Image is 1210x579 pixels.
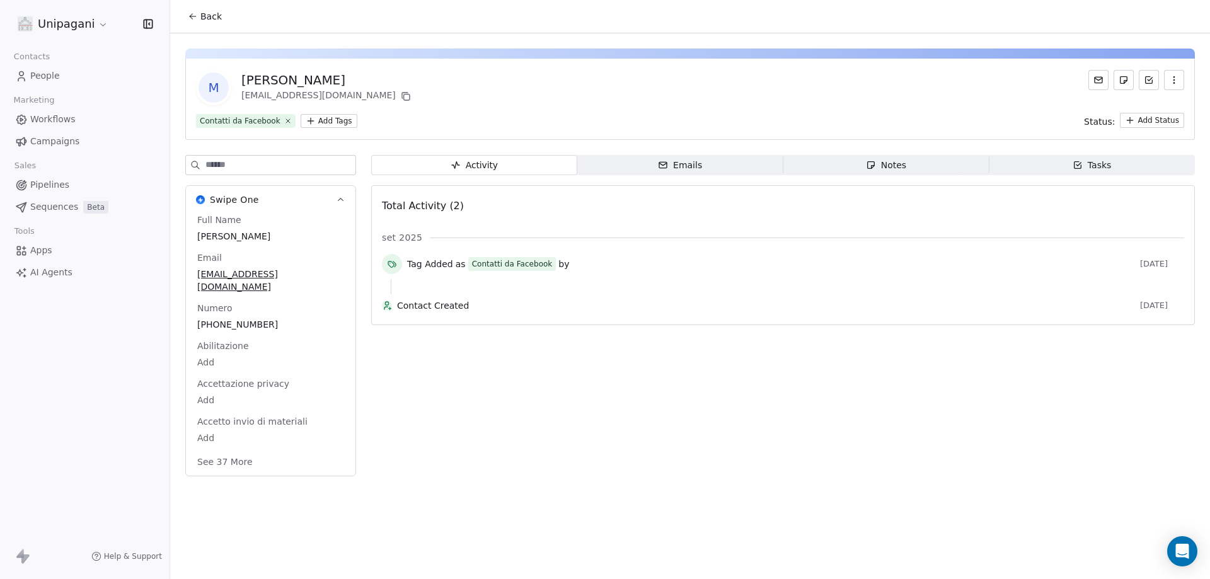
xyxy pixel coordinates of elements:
a: People [10,66,159,86]
span: [EMAIL_ADDRESS][DOMAIN_NAME] [197,268,344,293]
div: [PERSON_NAME] [241,71,413,89]
span: Full Name [195,214,244,226]
div: Emails [658,159,702,172]
span: Email [195,251,224,264]
span: Campaigns [30,135,79,148]
div: Swipe OneSwipe One [186,214,355,476]
span: Accetto invio di materiali [195,415,310,428]
span: set 2025 [382,231,422,244]
span: [PHONE_NUMBER] [197,318,344,331]
a: SequencesBeta [10,197,159,217]
a: Help & Support [91,551,162,561]
span: Sales [9,156,42,175]
span: Numero [195,302,235,314]
span: Workflows [30,113,76,126]
span: Total Activity (2) [382,200,464,212]
div: Tasks [1073,159,1112,172]
span: Back [200,10,222,23]
span: Add [197,432,344,444]
a: AI Agents [10,262,159,283]
span: M [199,72,229,103]
img: logo%20unipagani.png [18,16,33,32]
span: by [558,258,569,270]
span: Add [197,356,344,369]
button: Swipe OneSwipe One [186,186,355,214]
div: Contatti da Facebook [472,258,553,270]
span: AI Agents [30,266,72,279]
span: Tag Added [407,258,453,270]
a: Workflows [10,109,159,130]
img: Swipe One [196,195,205,204]
span: Apps [30,244,52,257]
span: Marketing [8,91,60,110]
button: Back [180,5,229,28]
span: as [456,258,466,270]
button: See 37 More [190,450,260,473]
span: Beta [83,201,108,214]
span: Tools [9,222,40,241]
button: Add Tags [301,114,357,128]
button: Add Status [1120,113,1184,128]
span: Abilitazione [195,340,251,352]
span: Sequences [30,200,78,214]
span: [DATE] [1140,259,1184,269]
span: Swipe One [210,193,259,206]
div: Contatti da Facebook [200,115,280,127]
a: Pipelines [10,175,159,195]
span: Unipagani [38,16,95,32]
span: Status: [1084,115,1115,128]
span: Accettazione privacy [195,377,292,390]
a: Campaigns [10,131,159,152]
div: Open Intercom Messenger [1167,536,1197,566]
span: Contact Created [397,299,1135,312]
span: Pipelines [30,178,69,192]
span: Add [197,394,344,406]
a: Apps [10,240,159,261]
span: [PERSON_NAME] [197,230,344,243]
span: Help & Support [104,551,162,561]
span: [DATE] [1140,301,1184,311]
div: [EMAIL_ADDRESS][DOMAIN_NAME] [241,89,413,104]
span: People [30,69,60,83]
div: Notes [866,159,906,172]
button: Unipagani [15,13,111,35]
span: Contacts [8,47,55,66]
